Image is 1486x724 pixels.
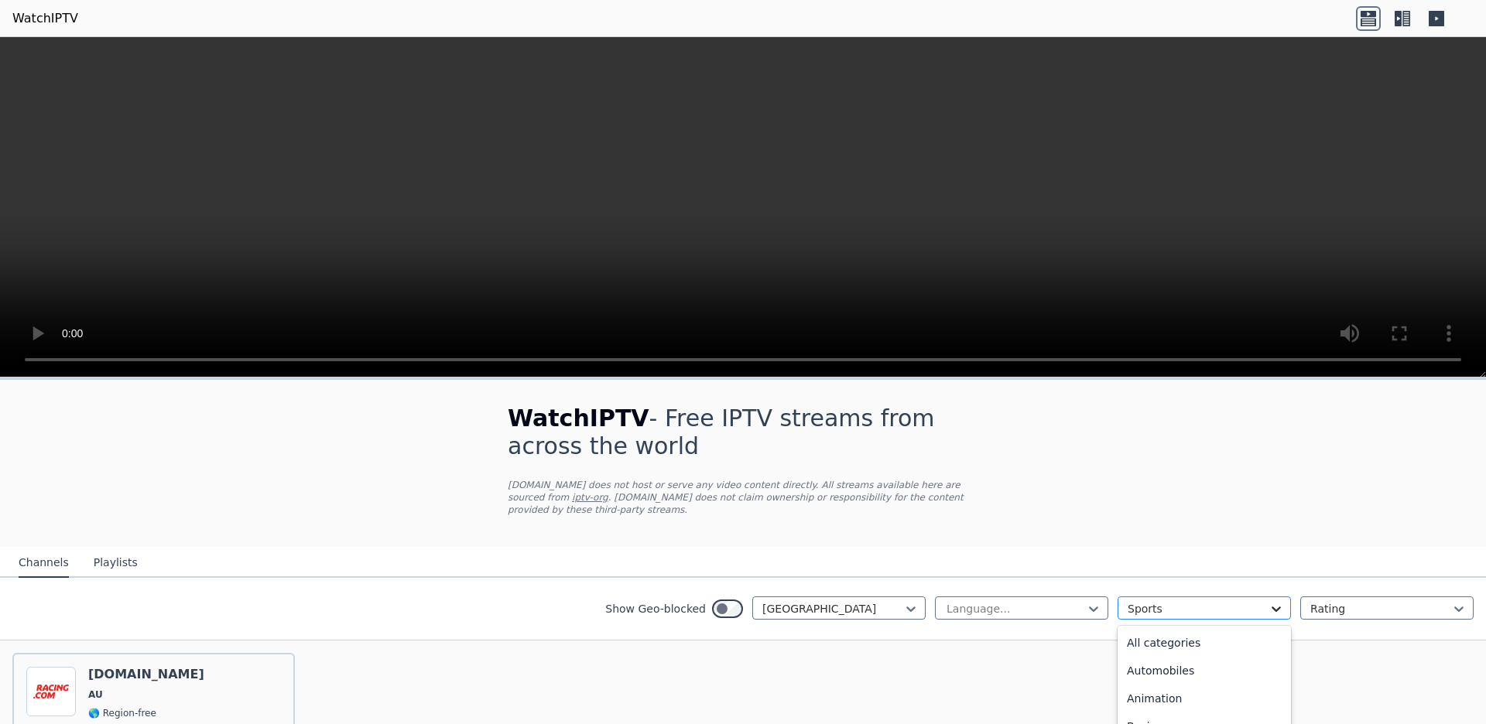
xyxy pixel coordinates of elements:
div: Animation [1118,685,1291,712]
span: AU [88,688,103,701]
img: Racing.com [26,667,76,716]
span: 🌎 Region-free [88,707,156,719]
h1: - Free IPTV streams from across the world [508,405,978,460]
h6: [DOMAIN_NAME] [88,667,207,682]
p: [DOMAIN_NAME] does not host or serve any video content directly. All streams available here are s... [508,479,978,516]
a: WatchIPTV [12,9,78,28]
label: Show Geo-blocked [605,601,706,616]
button: Playlists [94,548,138,578]
div: All categories [1118,629,1291,657]
button: Channels [19,548,69,578]
span: WatchIPTV [508,405,649,432]
a: iptv-org [572,492,608,503]
div: Automobiles [1118,657,1291,685]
